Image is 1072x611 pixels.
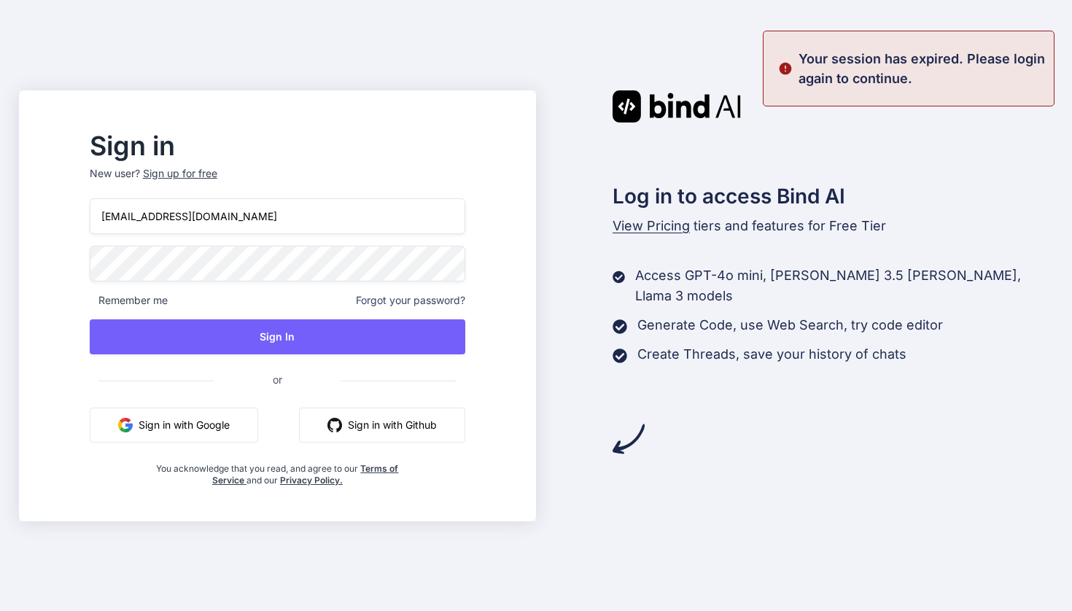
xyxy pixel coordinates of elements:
p: Your session has expired. Please login again to continue. [799,49,1045,88]
input: Login or Email [90,198,465,234]
button: Sign in with Google [90,408,258,443]
span: Forgot your password? [356,293,465,308]
a: Terms of Service [212,463,399,486]
a: Privacy Policy. [280,475,343,486]
p: Generate Code, use Web Search, try code editor [637,315,943,335]
div: Sign up for free [143,166,217,181]
img: github [327,418,342,432]
p: tiers and features for Free Tier [613,216,1053,236]
img: alert [778,49,793,88]
span: View Pricing [613,218,690,233]
img: google [118,418,133,432]
h2: Sign in [90,134,465,157]
span: or [214,362,341,397]
span: Remember me [90,293,168,308]
p: Access GPT-4o mini, [PERSON_NAME] 3.5 [PERSON_NAME], Llama 3 models [635,265,1053,306]
h2: Log in to access Bind AI [613,181,1053,211]
button: Sign in with Github [299,408,465,443]
img: Bind AI logo [613,90,741,122]
p: New user? [90,166,465,198]
button: Sign In [90,319,465,354]
p: Create Threads, save your history of chats [637,344,906,365]
div: You acknowledge that you read, and agree to our and our [152,454,403,486]
img: arrow [613,423,645,455]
